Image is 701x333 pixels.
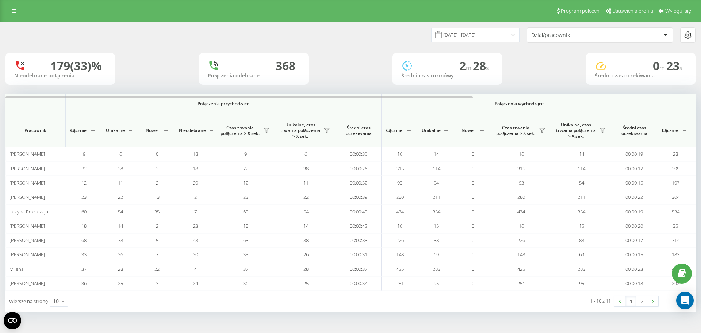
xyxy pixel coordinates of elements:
span: 0 [472,179,474,186]
td: 00:00:23 [612,262,657,276]
span: 18 [243,223,248,229]
span: Wiersze na stronę [9,298,48,304]
span: 0 [472,165,474,172]
span: 88 [579,237,584,243]
span: 26 [118,251,123,258]
span: 93 [519,179,524,186]
span: 474 [517,208,525,215]
span: 68 [243,237,248,243]
span: 7 [156,251,158,258]
button: Open CMP widget [4,312,21,329]
span: Czas trwania połączenia > X sek. [495,125,537,136]
span: 2 [156,179,158,186]
span: 425 [517,266,525,272]
div: Połączenia odebrane [208,73,300,79]
span: 25 [303,280,309,287]
span: Czas trwania połączenia > X sek. [219,125,261,136]
span: s [486,64,489,72]
span: Nowe [142,128,161,133]
span: Unikalne [422,128,441,133]
span: 26 [303,251,309,258]
span: 38 [118,165,123,172]
span: Unikalne, czas trwania połączenia > X sek. [279,122,321,139]
span: Justyna Rekrutacja [9,208,48,215]
span: 226 [396,237,404,243]
div: Dział/pracownik [531,32,618,38]
span: 0 [472,208,474,215]
span: 20 [193,179,198,186]
span: 20 [193,251,198,258]
span: 18 [193,151,198,157]
span: 22 [154,266,160,272]
span: 16 [519,223,524,229]
span: 28 [673,151,678,157]
span: 16 [397,151,402,157]
span: 7 [194,208,197,215]
span: 54 [118,208,123,215]
span: 251 [517,280,525,287]
span: 72 [243,165,248,172]
span: 22 [118,194,123,200]
span: 114 [578,165,585,172]
span: 37 [243,266,248,272]
span: 226 [517,237,525,243]
span: 18 [193,165,198,172]
span: 23 [666,58,682,73]
span: 38 [303,237,309,243]
span: 6 [304,151,307,157]
span: 22 [303,194,309,200]
span: 33 [81,251,87,258]
span: 14 [303,223,309,229]
span: 11 [303,179,309,186]
td: 00:00:39 [336,190,382,204]
span: 2 [156,223,158,229]
span: 211 [433,194,440,200]
span: Średni czas oczekiwania [341,125,376,136]
span: 13 [154,194,160,200]
span: 54 [579,179,584,186]
td: 00:00:18 [612,276,657,291]
span: 2 [194,194,197,200]
span: 72 [81,165,87,172]
span: m [659,64,666,72]
div: Nieodebrane połączenia [14,73,106,79]
span: 14 [434,151,439,157]
td: 00:00:42 [336,219,382,233]
span: 38 [303,165,309,172]
span: [PERSON_NAME] [9,194,45,200]
span: 354 [578,208,585,215]
td: 00:00:15 [612,176,657,190]
span: 474 [396,208,404,215]
span: 14 [579,151,584,157]
span: 23 [243,194,248,200]
td: 00:00:32 [336,176,382,190]
span: 107 [672,179,679,186]
td: 00:00:26 [336,161,382,175]
span: 95 [579,280,584,287]
span: 304 [672,194,679,200]
span: m [466,64,473,72]
span: 12 [243,179,248,186]
span: 23 [193,223,198,229]
span: [PERSON_NAME] [9,223,45,229]
span: 425 [396,266,404,272]
span: 28 [118,266,123,272]
span: s [679,64,682,72]
span: 283 [578,266,585,272]
div: 10 [53,298,59,305]
span: Połączenia wychodzące [399,101,640,107]
span: 251 [396,280,404,287]
span: 0 [472,266,474,272]
span: 23 [81,194,87,200]
span: Milena [9,266,24,272]
span: 95 [434,280,439,287]
span: 280 [517,194,525,200]
span: Łącznie [661,128,679,133]
span: [PERSON_NAME] [9,179,45,186]
span: 43 [193,237,198,243]
div: Średni czas rozmówy [401,73,493,79]
span: 33 [243,251,248,258]
span: 11 [118,179,123,186]
span: 4 [194,266,197,272]
span: 15 [579,223,584,229]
